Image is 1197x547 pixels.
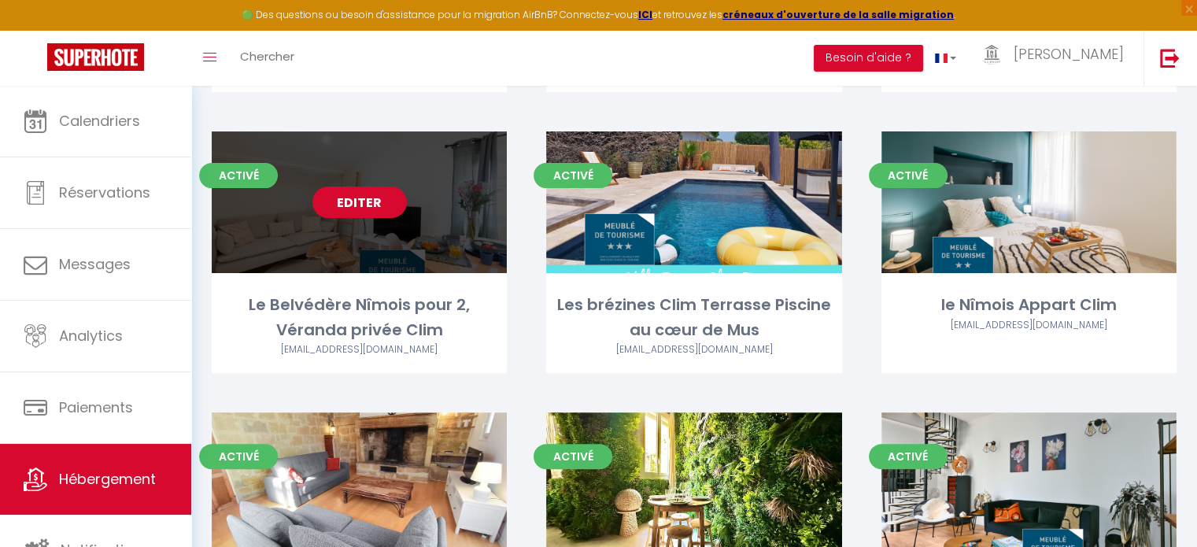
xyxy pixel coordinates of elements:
[546,293,841,342] div: Les brézines Clim Terrasse Piscine au cœur de Mus
[881,318,1177,333] div: Airbnb
[199,444,278,469] span: Activé
[1014,44,1124,64] span: [PERSON_NAME]
[534,444,612,469] span: Activé
[312,187,407,218] a: Editer
[59,111,140,131] span: Calendriers
[199,163,278,188] span: Activé
[968,31,1143,86] a: ... [PERSON_NAME]
[59,397,133,417] span: Paiements
[638,8,652,21] a: ICI
[13,6,60,54] button: Ouvrir le widget de chat LiveChat
[212,293,507,342] div: Le Belvédère Nîmois pour 2, Véranda privée Clim
[534,163,612,188] span: Activé
[869,444,948,469] span: Activé
[722,8,954,21] a: créneaux d'ouverture de la salle migration
[212,342,507,357] div: Airbnb
[240,48,294,65] span: Chercher
[881,293,1177,317] div: le Nîmois Appart Clim
[228,31,306,86] a: Chercher
[59,183,150,202] span: Réservations
[814,45,923,72] button: Besoin d'aide ?
[869,163,948,188] span: Activé
[546,342,841,357] div: Airbnb
[1160,48,1180,68] img: logout
[59,254,131,274] span: Messages
[980,45,1003,65] img: ...
[59,469,156,489] span: Hébergement
[47,43,144,71] img: Super Booking
[59,326,123,346] span: Analytics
